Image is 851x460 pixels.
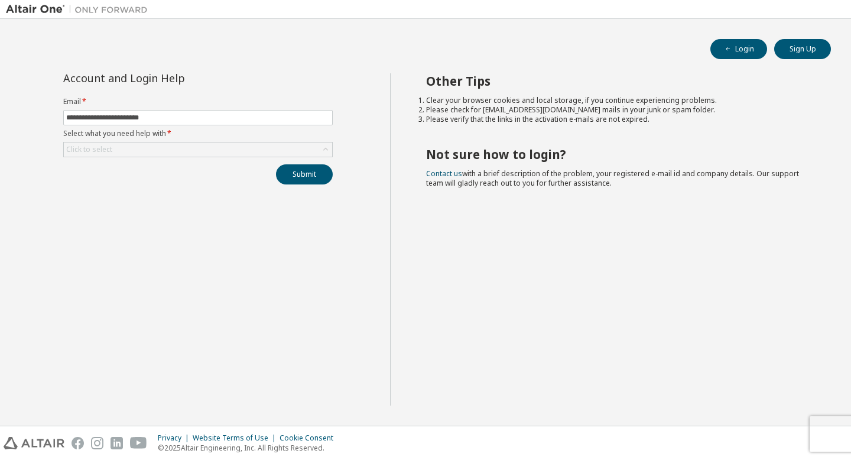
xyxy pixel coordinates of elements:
[64,142,332,157] div: Click to select
[111,437,123,449] img: linkedin.svg
[63,97,333,106] label: Email
[426,73,810,89] h2: Other Tips
[774,39,831,59] button: Sign Up
[63,129,333,138] label: Select what you need help with
[66,145,112,154] div: Click to select
[426,96,810,105] li: Clear your browser cookies and local storage, if you continue experiencing problems.
[426,147,810,162] h2: Not sure how to login?
[426,169,799,188] span: with a brief description of the problem, your registered e-mail id and company details. Our suppo...
[91,437,103,449] img: instagram.svg
[158,443,340,453] p: © 2025 Altair Engineering, Inc. All Rights Reserved.
[710,39,767,59] button: Login
[130,437,147,449] img: youtube.svg
[72,437,84,449] img: facebook.svg
[4,437,64,449] img: altair_logo.svg
[276,164,333,184] button: Submit
[280,433,340,443] div: Cookie Consent
[426,115,810,124] li: Please verify that the links in the activation e-mails are not expired.
[158,433,193,443] div: Privacy
[426,105,810,115] li: Please check for [EMAIL_ADDRESS][DOMAIN_NAME] mails in your junk or spam folder.
[193,433,280,443] div: Website Terms of Use
[63,73,279,83] div: Account and Login Help
[6,4,154,15] img: Altair One
[426,169,462,179] a: Contact us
